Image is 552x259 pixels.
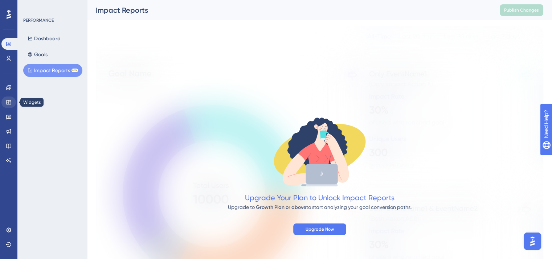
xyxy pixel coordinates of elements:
div: Impact Reports [96,5,482,15]
span: Upgrade Now [306,226,334,232]
div: PERFORMANCE [23,17,54,23]
span: Upgrade to to start analyzing your goal conversion paths. [228,204,412,210]
button: Dashboard [23,32,65,45]
button: Goals [23,48,52,61]
span: Publish Changes [504,7,539,13]
button: Upgrade Now [293,223,346,235]
iframe: UserGuiding AI Assistant Launcher [522,230,543,252]
div: BETA [71,69,78,72]
span: Upgrade Your Plan to Unlock Impact Reports [245,193,394,202]
button: Publish Changes [500,4,543,16]
span: Growth Plan or above [256,204,306,210]
span: Need Help? [17,2,45,11]
button: Impact ReportsBETA [23,64,82,77]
